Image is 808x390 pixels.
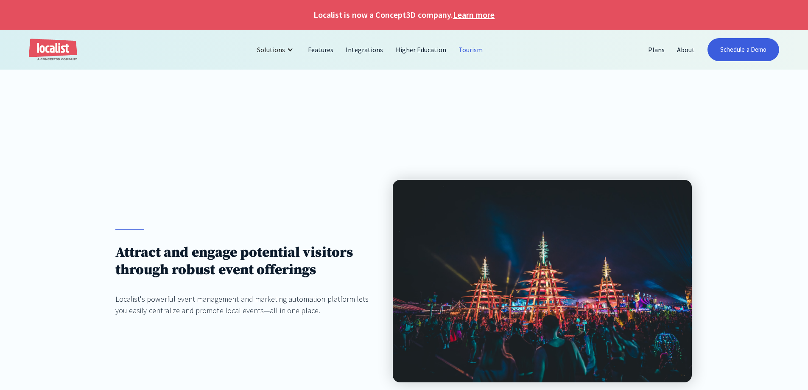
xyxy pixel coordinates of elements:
[707,38,779,61] a: Schedule a Demo
[453,8,495,21] a: Learn more
[251,39,302,60] div: Solutions
[257,45,285,55] div: Solutions
[642,39,671,60] a: Plans
[340,39,389,60] a: Integrations
[29,39,77,61] a: home
[115,244,375,279] h1: Attract and engage potential visitors through robust event offerings
[390,39,453,60] a: Higher Education
[671,39,701,60] a: About
[453,39,489,60] a: Tourism
[302,39,340,60] a: Features
[115,293,375,316] div: Localist's powerful event management and marketing automation platform lets you easily centralize...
